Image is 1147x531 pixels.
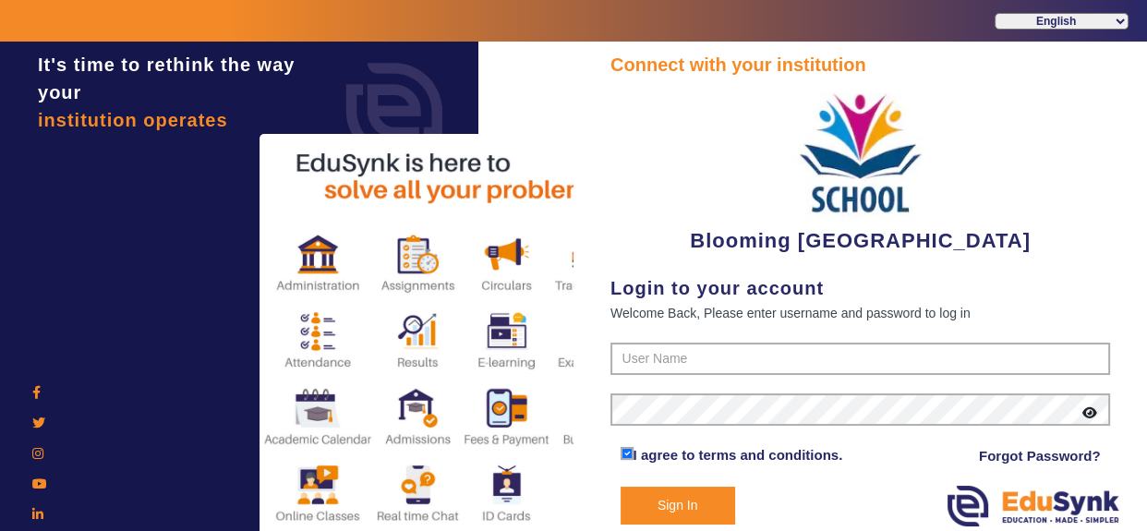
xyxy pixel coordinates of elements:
div: Login to your account [610,274,1110,302]
input: User Name [610,343,1110,376]
img: login.png [325,42,464,180]
a: I agree to terms and conditions. [634,447,843,463]
span: institution operates [38,110,228,130]
div: Blooming [GEOGRAPHIC_DATA] [610,78,1110,256]
div: Connect with your institution [610,51,1110,78]
img: edusynk.png [948,486,1119,526]
img: 3e5c6726-73d6-4ac3-b917-621554bbe9c3 [791,78,930,225]
a: Forgot Password? [979,445,1101,467]
div: Welcome Back, Please enter username and password to log in [610,302,1110,324]
span: It's time to rethink the way your [38,54,295,103]
button: Sign In [621,487,735,525]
